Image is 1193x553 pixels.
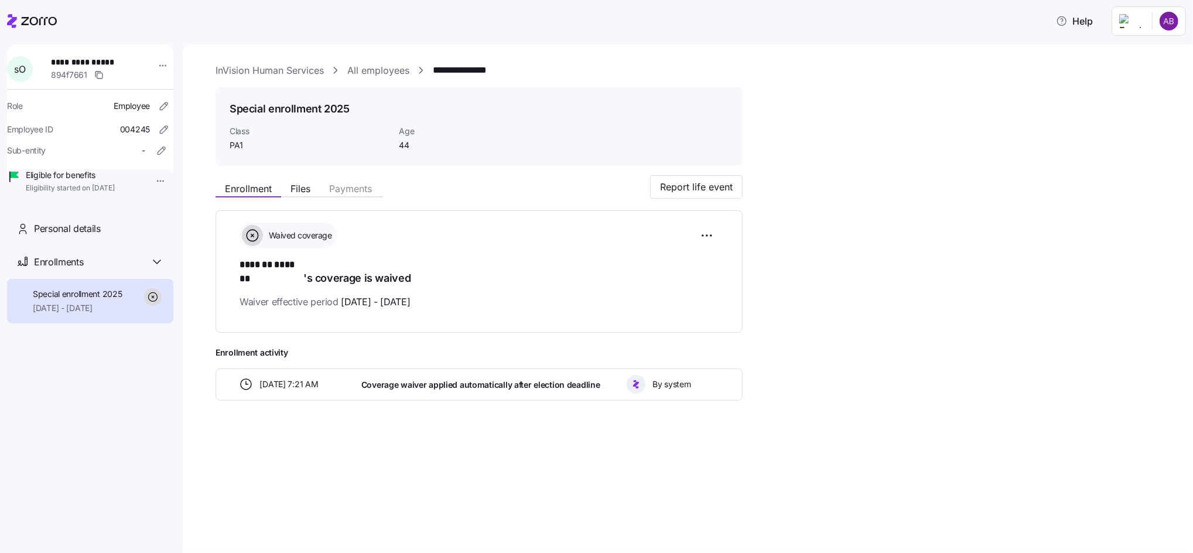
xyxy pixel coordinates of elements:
[347,63,409,78] a: All employees
[7,145,46,156] span: Sub-entity
[361,379,600,391] span: Coverage waiver applied automatically after election deadline
[230,125,389,137] span: Class
[399,139,517,151] span: 44
[240,295,411,309] span: Waiver effective period
[7,124,53,135] span: Employee ID
[120,124,150,135] span: 004245
[1047,9,1102,33] button: Help
[652,378,690,390] span: By system
[230,139,389,151] span: PA1
[216,63,324,78] a: InVision Human Services
[51,69,87,81] span: 894f7661
[142,145,145,156] span: -
[650,175,743,199] button: Report life event
[26,169,115,181] span: Eligible for benefits
[225,184,272,193] span: Enrollment
[1056,14,1093,28] span: Help
[240,258,719,285] h1: 's coverage is waived
[1160,12,1178,30] img: c6b7e62a50e9d1badab68c8c9b51d0dd
[1119,14,1143,28] img: Employer logo
[329,184,372,193] span: Payments
[290,184,310,193] span: Files
[399,125,517,137] span: Age
[341,295,410,309] span: [DATE] - [DATE]
[265,230,332,241] span: Waived coverage
[114,100,150,112] span: Employee
[230,101,350,116] h1: Special enrollment 2025
[260,378,319,390] span: [DATE] 7:21 AM
[34,221,101,236] span: Personal details
[34,255,83,269] span: Enrollments
[660,180,733,194] span: Report life event
[33,288,122,300] span: Special enrollment 2025
[26,183,115,193] span: Eligibility started on [DATE]
[7,100,23,112] span: Role
[33,302,122,314] span: [DATE] - [DATE]
[14,64,25,74] span: s O
[216,347,743,359] span: Enrollment activity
